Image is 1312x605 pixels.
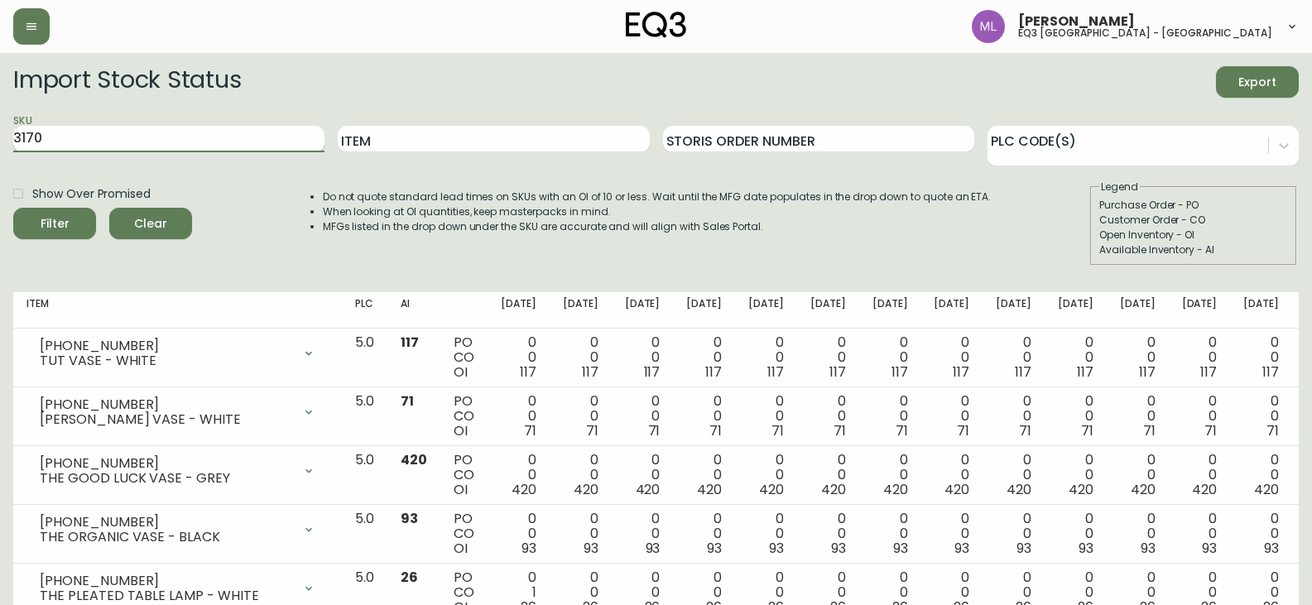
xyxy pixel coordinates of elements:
span: 26 [401,568,418,587]
span: 420 [697,480,722,499]
img: logo [626,12,687,38]
span: 93 [1264,539,1279,558]
img: baddbcff1c9a25bf9b3a4739eeaf679c [972,10,1005,43]
div: 0 0 [996,335,1031,380]
span: 420 [1131,480,1156,499]
div: PO CO [454,335,474,380]
span: 71 [896,421,908,440]
th: AI [387,292,440,329]
div: 0 0 [1058,335,1093,380]
span: OI [454,539,468,558]
div: Purchase Order - PO [1099,198,1288,213]
span: OI [454,480,468,499]
div: Filter [41,214,70,234]
div: 0 0 [810,453,846,497]
span: 117 [401,333,419,352]
span: 117 [891,363,908,382]
span: OI [454,421,468,440]
div: 0 0 [1182,394,1218,439]
div: 0 0 [1182,453,1218,497]
span: 71 [1081,421,1093,440]
div: [PHONE_NUMBER] [40,456,292,471]
div: [PHONE_NUMBER]THE ORGANIC VASE - BLACK [26,511,329,548]
div: 0 0 [1120,335,1156,380]
td: 5.0 [342,329,387,387]
span: 93 [707,539,722,558]
div: 0 0 [810,335,846,380]
span: 117 [582,363,598,382]
div: 0 0 [563,511,598,556]
div: Available Inventory - AI [1099,242,1288,257]
div: 0 0 [872,394,908,439]
div: 0 0 [934,335,969,380]
span: 420 [401,450,427,469]
div: 0 0 [748,394,784,439]
span: 71 [1143,421,1156,440]
div: 0 0 [1058,394,1093,439]
legend: Legend [1099,180,1140,194]
span: 71 [1204,421,1217,440]
div: 0 0 [1182,335,1218,380]
th: [DATE] [983,292,1045,329]
div: 0 0 [686,335,722,380]
span: 71 [1019,421,1031,440]
div: PO CO [454,453,474,497]
div: 0 0 [1243,335,1279,380]
span: 420 [1069,480,1093,499]
span: 71 [524,421,536,440]
span: 117 [829,363,846,382]
div: 0 0 [1243,453,1279,497]
div: 0 0 [872,453,908,497]
span: [PERSON_NAME] [1018,15,1135,28]
span: 420 [759,480,784,499]
span: Show Over Promised [32,185,151,203]
span: 93 [769,539,784,558]
th: [DATE] [859,292,921,329]
div: 0 0 [1058,511,1093,556]
span: 93 [1016,539,1031,558]
div: 0 0 [748,335,784,380]
span: 117 [1200,363,1217,382]
div: 0 0 [563,453,598,497]
th: [DATE] [1107,292,1169,329]
h2: Import Stock Status [13,66,241,98]
th: [DATE] [673,292,735,329]
span: 117 [705,363,722,382]
div: 0 0 [996,394,1031,439]
div: 0 0 [1120,394,1156,439]
span: 71 [586,421,598,440]
div: 0 0 [501,335,536,380]
div: Open Inventory - OI [1099,228,1288,242]
div: [PHONE_NUMBER]THE GOOD LUCK VASE - GREY [26,453,329,489]
span: 71 [834,421,846,440]
div: 0 0 [1182,511,1218,556]
div: TUT VASE - WHITE [40,353,292,368]
span: 117 [1262,363,1279,382]
th: [DATE] [1045,292,1107,329]
span: 71 [648,421,661,440]
div: 0 0 [563,394,598,439]
li: Do not quote standard lead times on SKUs with an OI of 10 or less. Wait until the MFG date popula... [323,190,992,204]
span: 93 [893,539,908,558]
div: 0 0 [501,394,536,439]
td: 5.0 [342,505,387,564]
button: Filter [13,208,96,239]
span: 93 [584,539,598,558]
th: [DATE] [488,292,550,329]
div: [PHONE_NUMBER] [40,339,292,353]
div: 0 0 [810,394,846,439]
div: 0 0 [934,511,969,556]
span: 420 [636,480,661,499]
div: 0 0 [686,511,722,556]
div: 0 0 [934,453,969,497]
span: 117 [767,363,784,382]
div: 0 0 [625,511,661,556]
div: PO CO [454,394,474,439]
div: 0 0 [501,511,536,556]
span: 420 [1192,480,1217,499]
button: Clear [109,208,192,239]
span: 93 [401,509,418,528]
div: 0 0 [1243,394,1279,439]
span: 117 [1015,363,1031,382]
div: 0 0 [625,453,661,497]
